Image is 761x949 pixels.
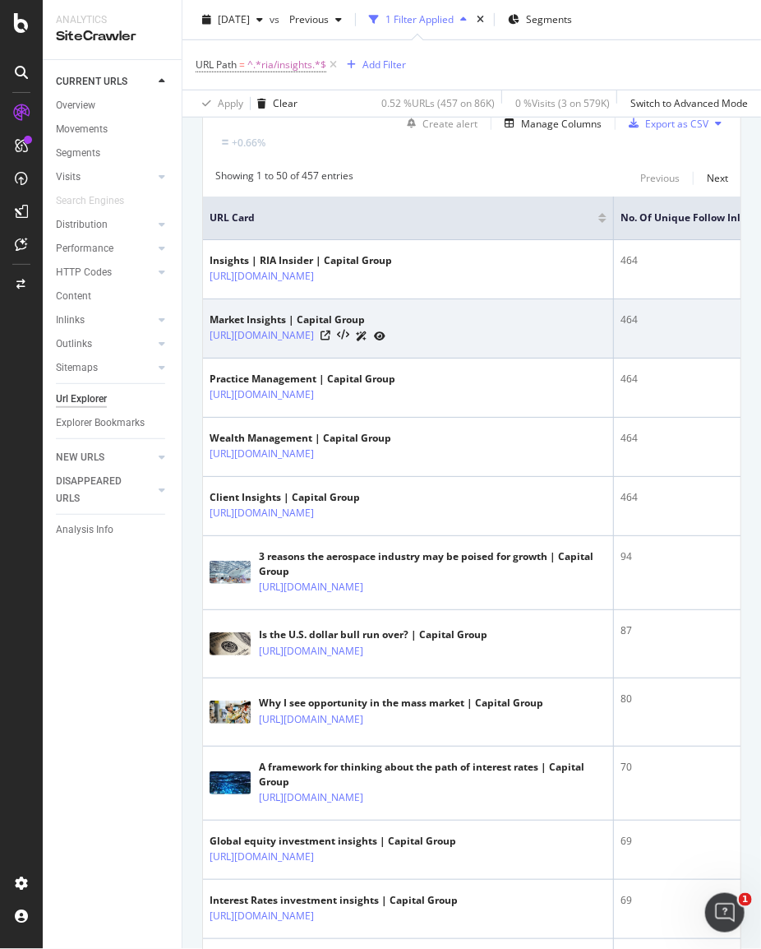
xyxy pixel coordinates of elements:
[196,90,243,117] button: Apply
[210,632,251,655] img: main image
[624,90,748,117] button: Switch to Advanced Mode
[385,12,454,26] div: 1 Filter Applied
[56,97,170,114] a: Overview
[56,288,170,305] a: Content
[56,27,168,46] div: SiteCrawler
[222,140,228,145] img: Equal
[56,216,154,234] a: Distribution
[210,211,594,225] span: URL Card
[56,359,98,377] div: Sitemaps
[56,73,154,90] a: CURRENT URLS
[521,117,602,131] div: Manage Columns
[210,253,392,268] div: Insights | RIA Insider | Capital Group
[356,327,367,345] a: AI Url Details
[56,264,154,281] a: HTTP Codes
[630,96,748,110] div: Switch to Advanced Mode
[620,211,761,225] span: No. of Unique Follow Inlinks
[273,96,297,110] div: Clear
[56,192,124,210] div: Search Engines
[56,264,112,281] div: HTTP Codes
[56,240,113,257] div: Performance
[56,145,170,162] a: Segments
[259,696,543,711] div: Why I see opportunity in the mass market | Capital Group
[56,449,104,466] div: NEW URLS
[210,893,458,908] div: Interest Rates investment insights | Capital Group
[56,145,100,162] div: Segments
[210,908,314,924] a: [URL][DOMAIN_NAME]
[400,110,477,137] button: Create alert
[210,771,251,794] img: main image
[645,117,708,131] div: Export as CSV
[321,331,330,340] a: Visit Online Page
[259,579,363,595] a: [URL][DOMAIN_NAME]
[739,893,752,906] span: 1
[56,521,113,539] div: Analysis Info
[340,55,406,75] button: Add Filter
[56,336,92,353] div: Outlinks
[259,549,606,579] div: 3 reasons the aerospace industry may be poised for growth | Capital Group
[259,627,487,642] div: Is the U.S. dollar bull run over? | Capital Group
[251,90,297,117] button: Clear
[501,7,579,33] button: Segments
[705,893,745,933] iframe: Intercom live chat
[374,327,385,345] a: URL Inspection
[707,171,728,185] div: Next
[196,58,237,72] span: URL Path
[210,561,251,584] img: main image
[56,169,81,186] div: Visits
[56,414,170,432] a: Explorer Bookmarks
[210,849,314,865] a: [URL][DOMAIN_NAME]
[259,789,363,806] a: [URL][DOMAIN_NAME]
[362,58,406,72] div: Add Filter
[259,760,606,789] div: A framework for thinking about the path of interest rates | Capital Group
[56,473,139,507] div: DISAPPEARED URLS
[473,12,487,28] div: times
[622,110,708,137] button: Export as CSV
[640,169,680,188] button: Previous
[56,73,127,90] div: CURRENT URLS
[56,521,170,539] a: Analysis Info
[210,834,456,849] div: Global equity investment insights | Capital Group
[210,327,314,344] a: [URL][DOMAIN_NAME]
[56,192,141,210] a: Search Engines
[218,12,250,26] span: 2025 Aug. 29th
[56,449,154,466] a: NEW URLS
[210,446,314,462] a: [URL][DOMAIN_NAME]
[239,58,245,72] span: =
[56,169,154,186] a: Visits
[56,97,95,114] div: Overview
[210,268,314,285] a: [URL][DOMAIN_NAME]
[247,53,326,76] span: ^.*ria/insights.*$
[210,387,314,403] a: [URL][DOMAIN_NAME]
[196,7,270,33] button: [DATE]
[56,473,154,507] a: DISAPPEARED URLS
[210,312,385,327] div: Market Insights | Capital Group
[56,391,170,408] a: Url Explorer
[210,431,391,446] div: Wealth Management | Capital Group
[56,336,154,353] a: Outlinks
[640,171,680,185] div: Previous
[515,96,610,110] div: 0 % Visits ( 3 on 579K )
[422,117,477,131] div: Create alert
[56,216,108,234] div: Distribution
[283,12,329,26] span: Previous
[283,7,348,33] button: Previous
[56,391,107,408] div: Url Explorer
[218,96,243,110] div: Apply
[215,169,353,188] div: Showing 1 to 50 of 457 entries
[259,643,363,660] a: [URL][DOMAIN_NAME]
[526,12,572,26] span: Segments
[270,12,283,26] span: vs
[210,701,251,724] img: main image
[337,330,349,341] button: View HTML Source
[56,240,154,257] a: Performance
[56,312,154,329] a: Inlinks
[56,121,108,138] div: Movements
[210,505,314,521] a: [URL][DOMAIN_NAME]
[381,96,495,110] div: 0.52 % URLs ( 457 on 86K )
[707,169,728,188] button: Next
[56,121,170,138] a: Movements
[362,7,473,33] button: 1 Filter Applied
[56,359,154,377] a: Sitemaps
[259,711,363,728] a: [URL][DOMAIN_NAME]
